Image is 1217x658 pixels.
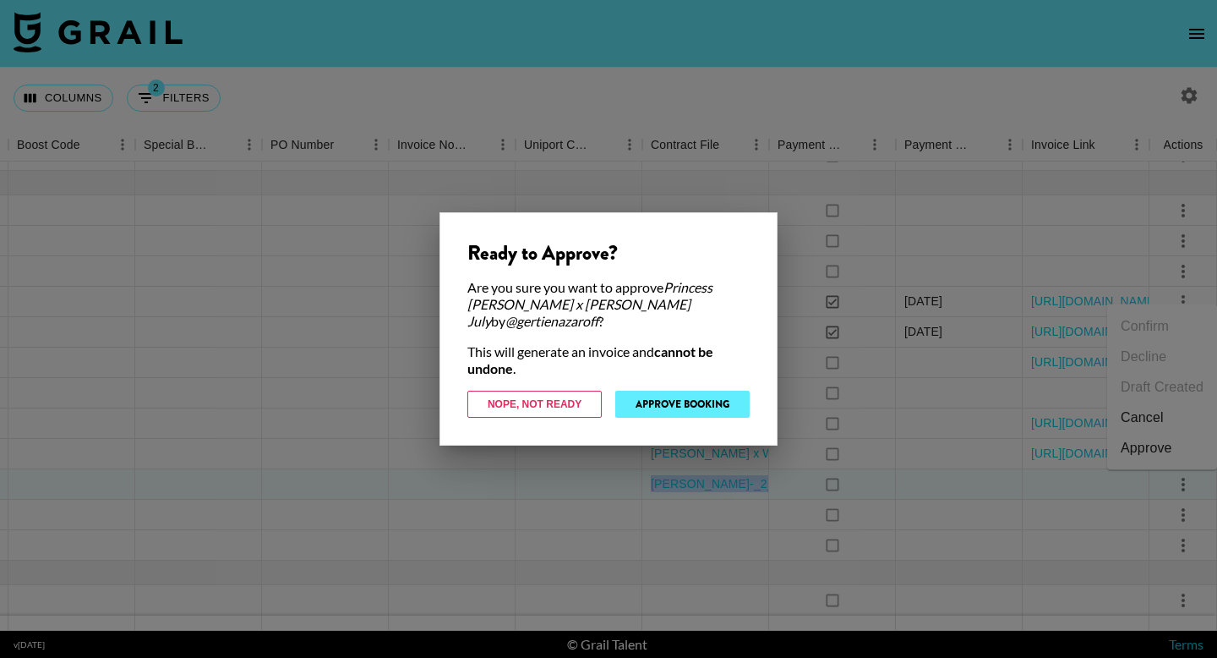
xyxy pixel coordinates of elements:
strong: cannot be undone [467,343,713,376]
button: Approve Booking [615,391,750,418]
button: Nope, Not Ready [467,391,602,418]
div: This will generate an invoice and . [467,343,750,377]
div: Are you sure you want to approve by ? [467,279,750,330]
div: Ready to Approve? [467,240,750,266]
em: @ gertienazaroff [505,313,598,329]
em: Princess [PERSON_NAME] x [PERSON_NAME] July [467,279,712,329]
